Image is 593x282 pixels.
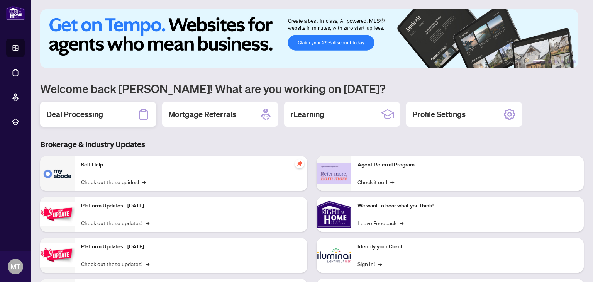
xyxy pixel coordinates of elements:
[548,60,551,63] button: 2
[357,202,578,210] p: We want to hear what you think!
[357,178,394,186] a: Check it out!→
[40,243,75,267] img: Platform Updates - July 8, 2025
[554,60,557,63] button: 3
[81,243,301,251] p: Platform Updates - [DATE]
[142,178,146,186] span: →
[40,202,75,226] img: Platform Updates - July 21, 2025
[562,255,585,278] button: Open asap
[40,9,578,68] img: Slide 0
[146,219,149,227] span: →
[81,178,146,186] a: Check out these guides!→
[81,219,149,227] a: Check out these updates!→
[10,261,20,272] span: MT
[357,243,578,251] p: Identify your Client
[533,60,545,63] button: 1
[6,6,25,20] img: logo
[46,109,103,120] h2: Deal Processing
[40,139,584,150] h3: Brokerage & Industry Updates
[168,109,236,120] h2: Mortgage Referrals
[81,161,301,169] p: Self-Help
[81,202,301,210] p: Platform Updates - [DATE]
[317,197,351,232] img: We want to hear what you think!
[357,219,403,227] a: Leave Feedback→
[357,260,382,268] a: Sign In!→
[290,109,324,120] h2: rLearning
[567,60,570,63] button: 5
[357,161,578,169] p: Agent Referral Program
[390,178,394,186] span: →
[317,163,351,184] img: Agent Referral Program
[378,260,382,268] span: →
[573,60,576,63] button: 6
[561,60,564,63] button: 4
[295,159,304,168] span: pushpin
[317,238,351,273] img: Identify your Client
[40,81,584,96] h1: Welcome back [PERSON_NAME]! What are you working on [DATE]?
[146,260,149,268] span: →
[40,156,75,191] img: Self-Help
[412,109,466,120] h2: Profile Settings
[400,219,403,227] span: →
[81,260,149,268] a: Check out these updates!→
